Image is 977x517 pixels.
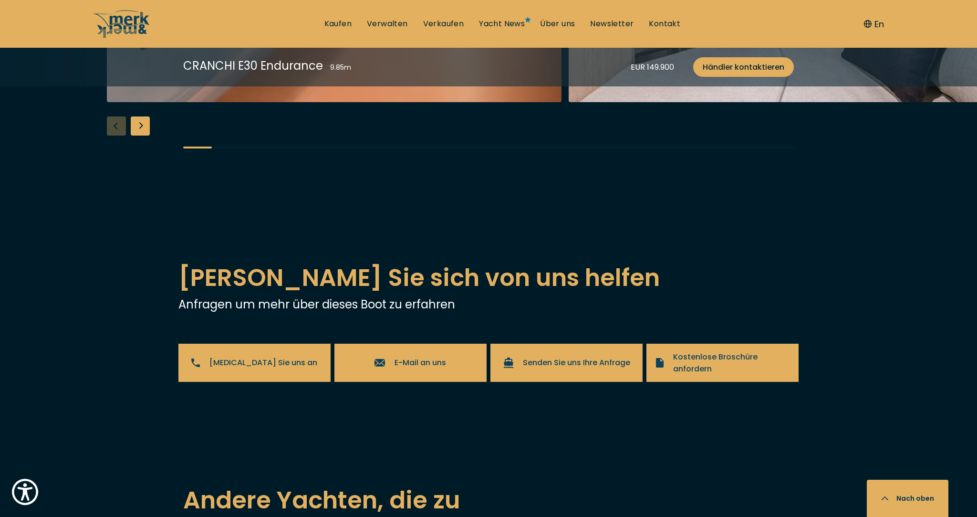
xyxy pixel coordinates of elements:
div: EUR 149.900 [631,61,674,73]
span: Kostenlose Broschüre anfordern [673,351,789,375]
span: Senden Sie uns Ihre Anfrage [523,357,630,369]
a: Senden Sie uns Ihre Anfrage [490,344,643,382]
button: En [864,18,884,31]
a: Kontakt [649,19,680,29]
div: CRANCHI E30 Endurance [183,57,323,74]
a: Händler kontaktieren [693,57,794,77]
a: Kaufen [324,19,352,29]
a: Newsletter [590,19,634,29]
a: Kostenlose Broschüre anfordern [646,344,799,382]
span: Händler kontaktieren [703,61,784,73]
a: [MEDICAL_DATA] Sie uns an [178,344,331,382]
span: E-Mail an uns [395,357,446,369]
h2: [PERSON_NAME] Sie sich von uns helfen [178,260,799,296]
a: Yacht News [479,19,525,29]
button: Nach oben [867,480,948,517]
a: Über uns [540,19,575,29]
div: 9.85 m [330,63,351,73]
a: Verwalten [367,19,408,29]
a: Verkaufen [423,19,464,29]
span: [MEDICAL_DATA] Sie uns an [209,357,317,369]
div: Next slide [131,116,150,136]
button: Show Accessibility Preferences [10,476,41,507]
p: Anfragen um mehr über dieses Boot zu erfahren [178,296,799,313]
a: E-Mail an uns [334,344,487,382]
